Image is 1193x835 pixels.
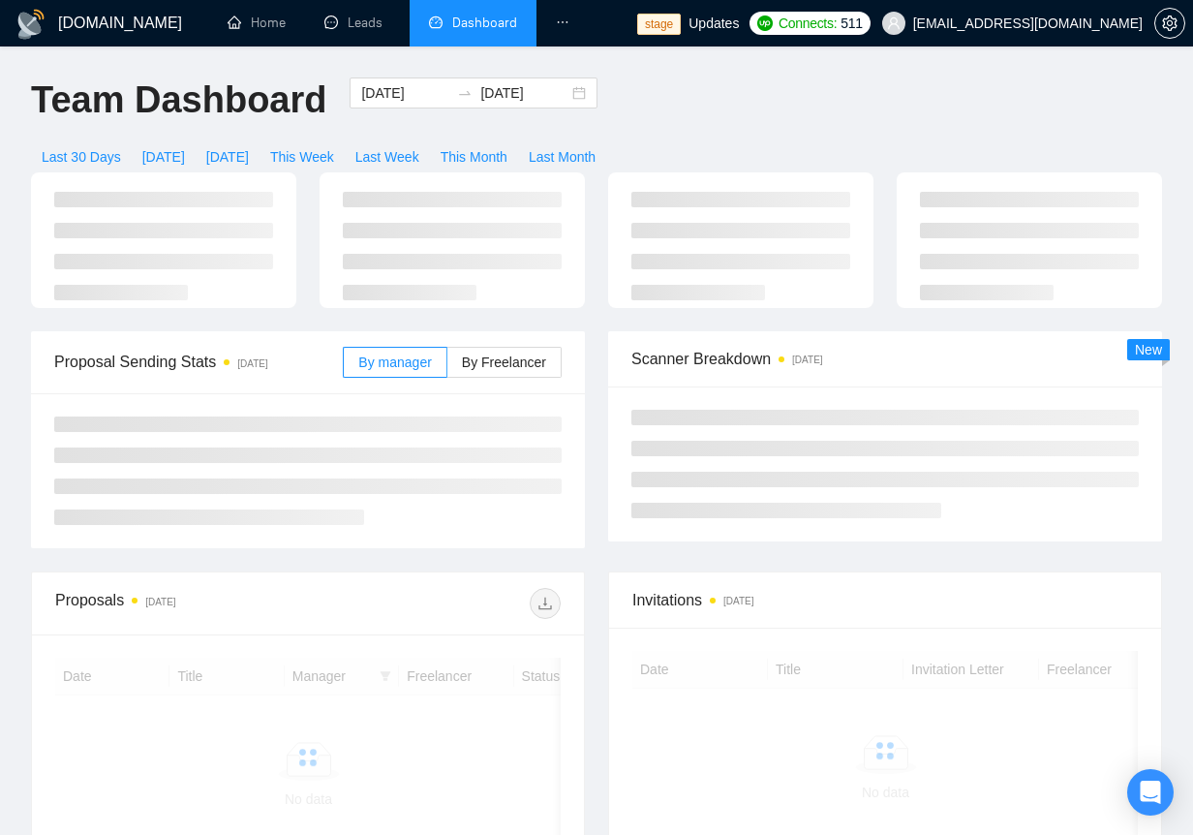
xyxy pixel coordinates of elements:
[723,596,753,606] time: [DATE]
[206,146,249,168] span: [DATE]
[688,15,739,31] span: Updates
[237,358,267,369] time: [DATE]
[15,9,46,40] img: logo
[429,15,443,29] span: dashboard
[270,146,334,168] span: This Week
[452,15,517,31] span: Dashboard
[145,597,175,607] time: [DATE]
[518,141,606,172] button: Last Month
[441,146,507,168] span: This Month
[228,15,286,31] a: homeHome
[1154,15,1185,31] a: setting
[361,82,449,104] input: Start date
[792,355,822,365] time: [DATE]
[631,347,1139,371] span: Scanner Breakdown
[632,588,1138,612] span: Invitations
[196,141,260,172] button: [DATE]
[31,77,326,123] h1: Team Dashboard
[757,15,773,31] img: upwork-logo.png
[42,146,121,168] span: Last 30 Days
[355,146,419,168] span: Last Week
[480,82,568,104] input: End date
[457,85,473,101] span: swap-right
[556,15,569,29] span: ellipsis
[637,14,681,35] span: stage
[324,15,390,31] a: messageLeads
[529,146,596,168] span: Last Month
[779,13,837,34] span: Connects:
[457,85,473,101] span: to
[841,13,862,34] span: 511
[1127,769,1174,816] div: Open Intercom Messenger
[462,355,546,370] span: By Freelancer
[55,588,308,619] div: Proposals
[430,141,518,172] button: This Month
[345,141,430,172] button: Last Week
[31,141,132,172] button: Last 30 Days
[358,355,431,370] span: By manager
[1155,15,1184,31] span: setting
[887,16,901,30] span: user
[54,350,343,374] span: Proposal Sending Stats
[1154,8,1185,39] button: setting
[260,141,345,172] button: This Week
[142,146,185,168] span: [DATE]
[132,141,196,172] button: [DATE]
[1135,342,1162,357] span: New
